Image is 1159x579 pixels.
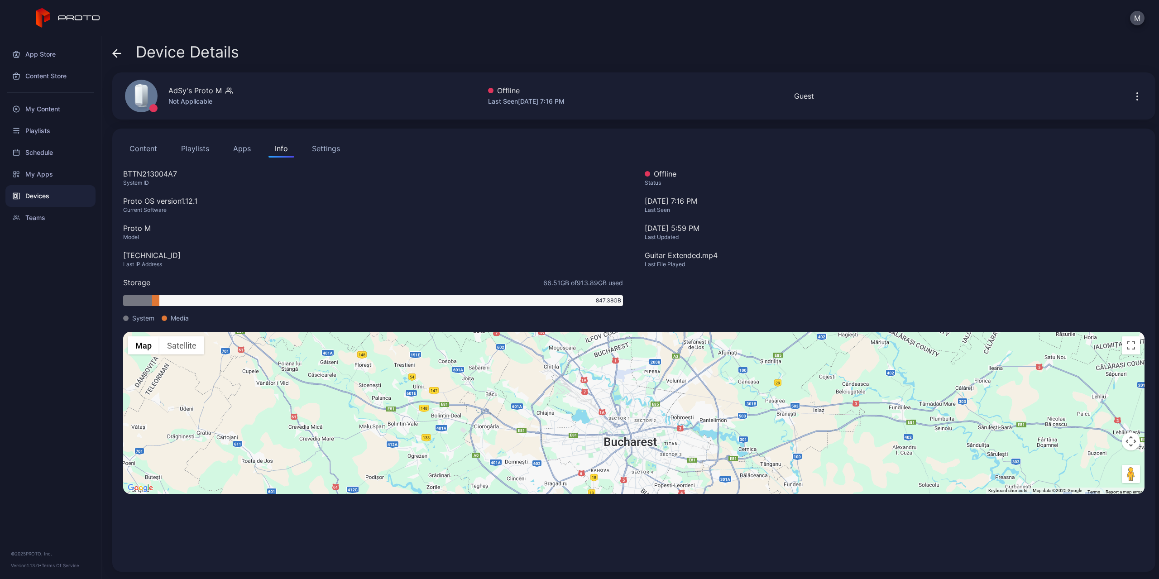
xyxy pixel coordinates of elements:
button: Settings [306,139,346,158]
button: Info [268,139,294,158]
div: Guest [794,91,814,101]
button: Playlists [175,139,216,158]
div: [TECHNICAL_ID] [123,250,623,261]
div: Last IP Address [123,261,623,268]
a: Report a map error [1106,489,1142,494]
div: Last Seen [DATE] 7:16 PM [488,96,565,107]
div: Last Seen [645,206,1145,214]
a: Schedule [5,142,96,163]
button: Apps [227,139,257,158]
div: Last File Played [645,261,1145,268]
div: © 2025 PROTO, Inc. [11,550,90,557]
div: BTTN213004A7 [123,168,623,179]
img: Google [125,482,155,494]
button: Keyboard shortcuts [988,488,1027,494]
div: Settings [312,143,340,154]
div: Model [123,234,623,241]
a: App Store [5,43,96,65]
a: Open this area in Google Maps (opens a new window) [125,482,155,494]
a: Terms (opens in new tab) [1087,489,1100,494]
div: Last Updated [645,234,1145,241]
a: My Apps [5,163,96,185]
a: My Content [5,98,96,120]
div: [DATE] 5:59 PM [645,223,1145,234]
div: [DATE] 7:16 PM [645,196,1145,223]
div: Proto M [123,223,623,234]
span: 847.38 GB [596,297,621,305]
span: Version 1.13.0 • [11,563,42,568]
div: System ID [123,179,623,187]
a: Terms Of Service [42,563,79,568]
button: M [1130,11,1145,25]
button: Show street map [128,336,159,354]
span: Media [171,313,189,323]
a: Playlists [5,120,96,142]
button: Toggle fullscreen view [1122,336,1140,354]
button: Map camera controls [1122,432,1140,450]
span: System [132,313,154,323]
span: Map data ©2025 Google [1033,488,1082,493]
a: Devices [5,185,96,207]
div: Proto OS version 1.12.1 [123,196,623,206]
a: Content Store [5,65,96,87]
div: Guitar Extended.mp4 [645,250,1145,261]
button: Show satellite imagery [159,336,204,354]
div: Info [275,143,288,154]
div: Not Applicable [168,96,233,107]
a: Teams [5,207,96,229]
span: Device Details [136,43,239,61]
div: Status [645,179,1145,187]
div: AdSy's Proto M [168,85,222,96]
span: 66.51 GB of 913.89 GB used [543,278,623,287]
div: Offline [645,168,1145,179]
div: Current Software [123,206,623,214]
div: Offline [488,85,565,96]
button: Drag Pegman onto the map to open Street View [1122,465,1140,483]
div: Storage [123,277,150,288]
button: Content [123,139,163,158]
